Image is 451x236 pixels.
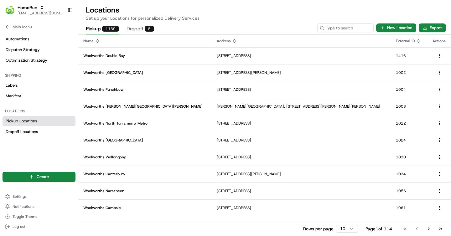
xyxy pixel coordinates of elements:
[6,118,37,124] span: Pickup Locations
[6,81,40,86] div: Past conversations
[19,97,51,102] span: [PERSON_NAME]
[83,188,207,193] p: Woolworths Narrabeen
[376,23,416,32] button: New Location
[217,121,386,126] p: [STREET_ADDRESS]
[28,66,86,71] div: We're available if you need us!
[83,104,207,109] p: Woolworths [PERSON_NAME][GEOGRAPHIC_DATA][PERSON_NAME]
[13,60,24,71] img: 4037041995827_4c49e92c6e3ed2e3ec13_72.png
[13,114,18,119] img: 1736555255976-a54dd68f-1ca7-489b-9aae-adbdc363a1c4
[396,205,422,210] p: 1061
[217,205,386,210] p: [STREET_ADDRESS]
[3,202,75,211] button: Notifications
[6,6,19,19] img: Nash
[102,26,119,32] div: 1139
[3,34,75,44] a: Automations
[217,172,386,177] p: [STREET_ADDRESS][PERSON_NAME]
[53,141,58,146] div: 💻
[19,114,51,119] span: [PERSON_NAME]
[59,140,101,146] span: API Documentation
[50,137,103,149] a: 💻API Documentation
[3,106,75,116] div: Locations
[3,3,65,18] button: HomeRunHomeRun[EMAIL_ADDRESS][DOMAIN_NAME]
[3,70,75,80] div: Shipping
[5,5,15,15] img: HomeRun
[217,104,386,109] p: [PERSON_NAME][GEOGRAPHIC_DATA], [STREET_ADDRESS][PERSON_NAME][PERSON_NAME]
[317,23,374,32] input: Type to search
[18,4,37,11] button: HomeRun
[37,174,49,180] span: Create
[13,214,38,219] span: Toggle Theme
[3,212,75,221] button: Toggle Theme
[6,83,18,88] span: Labels
[6,60,18,71] img: 1736555255976-a54dd68f-1ca7-489b-9aae-adbdc363a1c4
[3,127,75,137] a: Dropoff Locations
[28,60,103,66] div: Start new chat
[3,192,75,201] button: Settings
[83,53,207,58] p: Woolworths Double Bay
[396,121,422,126] p: 1012
[83,172,207,177] p: Woolworths Canterbury
[419,23,446,32] button: Export
[396,155,422,160] p: 1030
[3,45,75,55] a: Dispatch Strategy
[6,129,38,135] span: Dropoff Locations
[396,188,422,193] p: 1056
[4,137,50,149] a: 📗Knowledge Base
[3,116,75,126] a: Pickup Locations
[396,138,422,143] p: 1024
[217,38,386,44] div: Address
[13,97,18,102] img: 1736555255976-a54dd68f-1ca7-489b-9aae-adbdc363a1c4
[3,172,75,182] button: Create
[217,53,386,58] p: [STREET_ADDRESS]
[6,93,21,99] span: Manifest
[396,87,422,92] p: 1004
[83,70,207,75] p: Woolworths [GEOGRAPHIC_DATA]
[6,58,47,63] span: Optimization Strategy
[217,155,386,160] p: [STREET_ADDRESS]
[396,53,422,58] p: 1416
[13,24,32,29] span: Main Menu
[127,24,154,34] button: Dropoff
[303,226,334,232] p: Rows per page
[83,121,207,126] p: Woolworths North Turramurra Metro
[83,38,207,44] div: Name
[217,70,386,75] p: [STREET_ADDRESS][PERSON_NAME]
[18,11,62,16] button: [EMAIL_ADDRESS][DOMAIN_NAME]
[396,38,422,44] div: External ID
[86,15,443,21] p: Set up your Locations for personalized Delivery Services
[52,114,54,119] span: •
[97,80,114,88] button: See all
[13,204,34,209] span: Notifications
[396,172,422,177] p: 1034
[83,205,207,210] p: Woolworths Campsie
[6,25,114,35] p: Welcome 👋
[3,222,75,231] button: Log out
[55,114,68,119] span: [DATE]
[3,91,75,101] a: Manifest
[86,5,443,15] h2: Locations
[86,24,119,34] button: Pickup
[145,26,154,32] div: 5
[6,141,11,146] div: 📗
[3,23,75,31] button: Main Menu
[83,87,207,92] p: Woolworths Punchbowl
[13,224,25,229] span: Log out
[106,62,114,69] button: Start new chat
[6,91,16,101] img: Farooq Akhtar
[3,55,75,65] a: Optimization Strategy
[83,155,207,160] p: Woolworths Wollongong
[3,80,75,90] a: Labels
[44,155,76,160] a: Powered byPylon
[217,138,386,143] p: [STREET_ADDRESS]
[52,97,54,102] span: •
[55,97,68,102] span: [DATE]
[83,138,207,143] p: Woolworths [GEOGRAPHIC_DATA]
[13,140,48,146] span: Knowledge Base
[365,226,392,232] div: Page 1 of 114
[62,155,76,160] span: Pylon
[396,104,422,109] p: 1008
[217,87,386,92] p: [STREET_ADDRESS]
[6,47,40,53] span: Dispatch Strategy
